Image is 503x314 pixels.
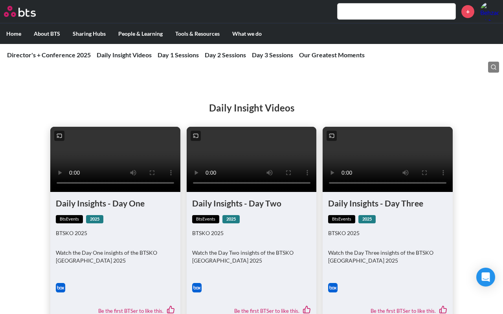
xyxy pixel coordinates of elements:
p: Watch the Day One insights of the BTSKO [GEOGRAPHIC_DATA] 2025 [56,249,175,264]
label: People & Learning [112,24,169,44]
h1: Daily Insights - Day Two [192,197,311,209]
a: Our Greatest Moments [299,51,365,58]
a: Download file from Box [192,283,202,292]
h1: Daily Insights - Day Three [328,197,447,209]
img: Behzad Ichhaporia [480,2,499,21]
label: What we do [226,24,268,44]
p: BTSKO 2025 [328,229,447,237]
p: Watch the Day Three insights of the BTSKO [GEOGRAPHIC_DATA] 2025 [328,249,447,264]
div: Open Intercom Messenger [476,268,495,287]
img: BTS Logo [4,6,36,17]
img: Box logo [56,283,65,292]
img: Box logo [328,283,338,292]
a: Director's + Conference 2025 [7,51,91,58]
a: Day 1 Sessions [158,51,199,58]
a: Download file from Box [328,283,338,292]
label: Sharing Hubs [66,24,112,44]
strong: 2025 [358,215,376,223]
a: + [461,5,474,18]
label: Tools & Resources [169,24,226,44]
span: btsEvents [56,215,83,223]
label: About BTS [28,24,66,44]
strong: 2025 [86,215,103,223]
p: Watch the Day Two insights of the BTSKO [GEOGRAPHIC_DATA] 2025 [192,249,311,264]
a: Go home [4,6,50,17]
span: btsEvents [192,215,219,223]
a: Day 2 Sessions [205,51,246,58]
img: Box logo [192,283,202,292]
p: BTSKO 2025 [56,229,175,237]
a: Day 3 Sessions [252,51,293,58]
a: Profile [480,2,499,21]
p: BTSKO 2025 [192,229,311,237]
strong: 2025 [222,215,240,223]
span: btsEvents [328,215,355,223]
a: Download file from Box [56,283,65,292]
a: Daily Insight Videos [97,51,152,58]
h1: Daily Insights - Day One [56,197,175,209]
